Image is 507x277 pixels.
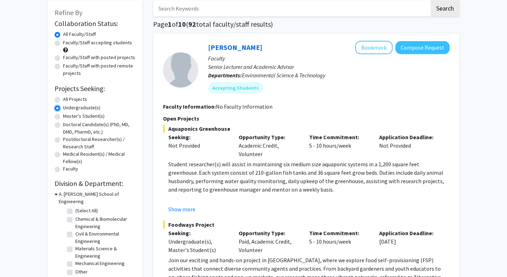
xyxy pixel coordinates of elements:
label: All Projects [63,96,87,103]
label: Master's Student(s) [63,112,105,120]
b: Departments: [208,72,242,79]
label: Chemical & Biomolecular Engineering [75,215,134,230]
span: Foodways Project [163,220,450,229]
p: Opportunity Type: [239,133,299,141]
p: Application Deadline: [379,133,439,141]
button: Compose Request to Jose-Luis Izursa [395,41,450,54]
h1: Page of ( total faculty/staff results) [153,20,459,28]
span: No Faculty Information [216,103,273,110]
span: 1 [168,20,172,28]
p: Senior Lecturer and Academic Advisor [208,63,450,71]
label: Civil & Environmental Engineering [75,230,134,245]
h2: Division & Department: [55,179,136,188]
label: All Faculty/Staff [63,31,96,38]
label: Faculty/Staff with posted projects [63,54,135,61]
label: (Select All) [75,207,98,214]
label: Doctoral Candidate(s) (PhD, MD, DMD, PharmD, etc.) [63,121,136,136]
p: Student researcher(s) will assist in maintaining six medium size aquaponic systems in a 1,200 squ... [168,160,450,194]
b: Faculty Information: [163,103,216,110]
div: 5 - 10 hours/week [304,133,374,158]
label: Faculty/Staff accepting students [63,39,132,46]
input: Search Keywords [153,0,430,17]
label: Postdoctoral Researcher(s) / Research Staff [63,136,136,150]
button: Add Jose-Luis Izursa to Bookmarks [355,41,393,54]
div: Academic Credit, Volunteer [233,133,304,158]
span: Refine By [55,8,82,17]
p: Opportunity Type: [239,229,299,237]
div: Paid, Academic Credit, Volunteer [233,229,304,254]
p: Faculty [208,54,450,63]
h3: A. [PERSON_NAME] School of Engineering [59,191,136,205]
p: Open Projects [163,114,450,123]
div: [DATE] [374,229,444,254]
p: Application Deadline: [379,229,439,237]
label: Mechanical Engineering [75,260,125,267]
span: Aquaponics Greenhouse [163,124,450,133]
p: Seeking: [168,229,228,237]
label: Faculty [63,165,78,173]
label: Faculty/Staff with posted remote projects [63,62,136,77]
button: Show more [168,205,195,213]
iframe: Chat [5,245,30,272]
h2: Projects Seeking: [55,84,136,93]
span: 92 [188,20,196,28]
div: 5 - 10 hours/week [304,229,374,254]
mat-chip: Accepting Students [208,82,263,94]
div: Not Provided [374,133,444,158]
p: Time Commitment: [309,229,369,237]
label: Medical Resident(s) / Medical Fellow(s) [63,150,136,165]
p: Seeking: [168,133,228,141]
p: Time Commitment: [309,133,369,141]
button: Search [431,0,459,17]
span: 10 [178,20,186,28]
label: Undergraduate(s) [63,104,100,111]
span: Environmental Science & Technology [242,72,325,79]
div: Undergraduate(s), Master's Student(s) [168,237,228,254]
div: Not Provided [168,141,228,150]
label: Materials Science & Engineering [75,245,134,260]
a: [PERSON_NAME] [208,43,262,52]
h2: Collaboration Status: [55,19,136,28]
label: Other [75,268,88,276]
